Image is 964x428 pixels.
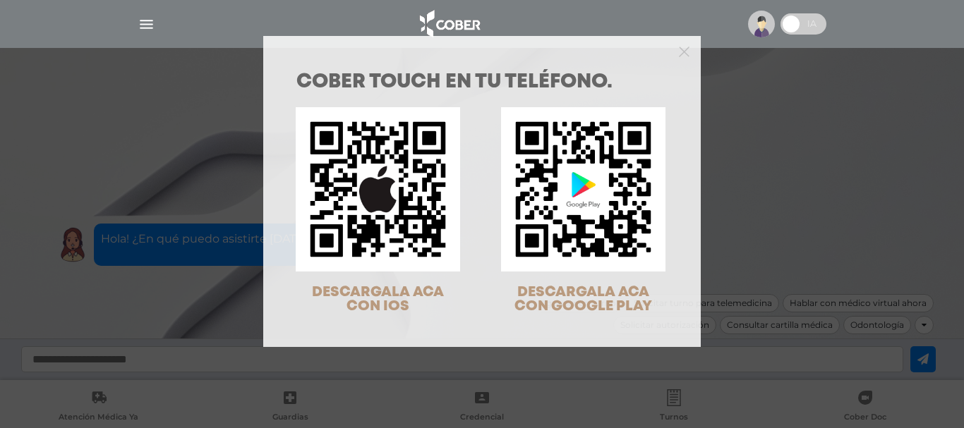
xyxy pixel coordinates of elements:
h1: COBER TOUCH en tu teléfono. [296,73,668,92]
span: DESCARGALA ACA CON IOS [312,286,444,313]
img: qr-code [501,107,665,271]
button: Close [679,44,689,57]
img: qr-code [296,107,460,271]
span: DESCARGALA ACA CON GOOGLE PLAY [514,286,652,313]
